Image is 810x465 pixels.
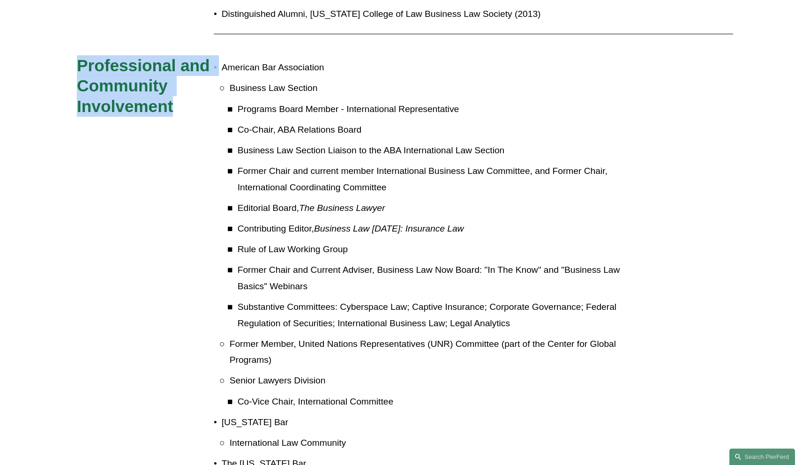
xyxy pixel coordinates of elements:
p: Business Law Section Liaison to the ABA International Law Section [238,142,651,159]
p: Former Chair and Current Adviser, Business Law Now Board: "In The Know" and "Business Law Basics"... [238,262,651,294]
p: Former Chair and current member International Business Law Committee, and Former Chair, Internati... [238,163,651,195]
p: Business Law Section [230,80,651,97]
em: Business Law [DATE]: Insurance Law [314,224,464,233]
p: Distinguished Alumni, [US_STATE] College of Law Business Law Society (2013) [222,6,651,22]
span: Professional and Community Involvement [77,56,214,115]
p: Rule of Law Working Group [238,241,651,258]
p: Former Member, United Nations Representatives (UNR) Committee (part of the Center for Global Prog... [230,336,651,368]
p: Senior Lawyers Division [230,373,651,389]
p: American Bar Association [222,60,651,76]
p: Co-Vice Chair, International Committee [238,394,651,410]
p: Substantive Committees: Cyberspace Law; Captive Insurance; Corporate Governance; Federal Regulati... [238,299,651,331]
p: Contributing Editor, [238,221,651,237]
p: International Law Community [230,435,651,451]
p: Editorial Board, [238,200,651,217]
a: Search this site [729,449,795,465]
p: Co-Chair, ABA Relations Board [238,122,651,138]
p: Programs Board Member - International Representative [238,101,651,118]
em: The Business Lawyer [299,203,385,213]
p: [US_STATE] Bar [222,414,651,431]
